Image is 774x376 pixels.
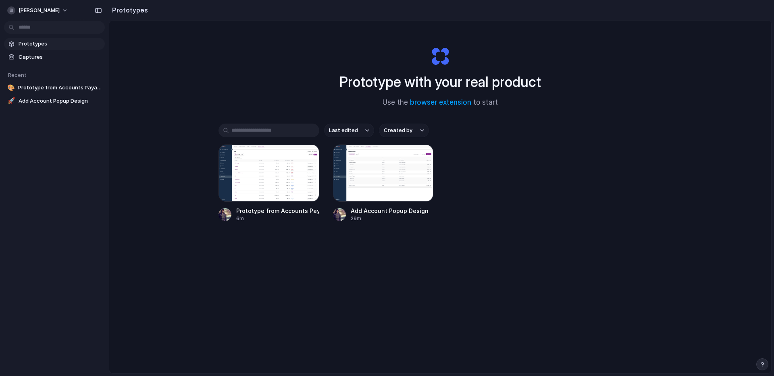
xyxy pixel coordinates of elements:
div: Prototype from Accounts Payable Overview [236,207,319,215]
span: Prototypes [19,40,102,48]
div: 6m [236,215,319,222]
span: Add Account Popup Design [19,97,102,105]
span: Last edited [329,126,358,134]
a: browser extension [410,98,471,106]
a: Prototype from Accounts Payable OverviewPrototype from Accounts Payable Overview6m [218,145,319,222]
a: Captures [4,51,105,63]
span: Recent [8,72,27,78]
a: 🚀Add Account Popup Design [4,95,105,107]
span: Prototype from Accounts Payable Overview [18,84,102,92]
div: Add Account Popup Design [351,207,429,215]
div: 29m [351,215,429,222]
h2: Prototypes [109,5,148,15]
button: Created by [379,124,429,137]
h1: Prototype with your real product [339,71,541,93]
span: Created by [384,126,412,134]
div: 🎨 [7,84,15,92]
a: Prototypes [4,38,105,50]
span: [PERSON_NAME] [19,6,60,14]
button: [PERSON_NAME] [4,4,72,17]
span: Captures [19,53,102,61]
button: Last edited [324,124,374,137]
div: 🚀 [7,97,15,105]
a: 🎨Prototype from Accounts Payable Overview [4,82,105,94]
span: Use the to start [383,97,498,108]
a: Add Account Popup DesignAdd Account Popup Design29m [333,145,434,222]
